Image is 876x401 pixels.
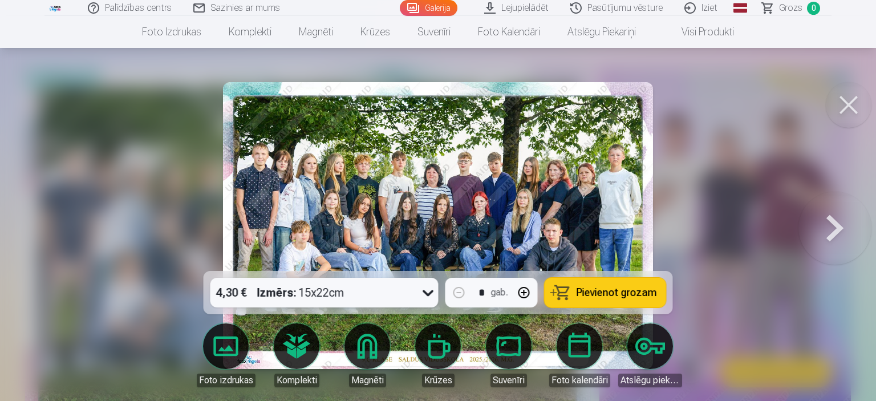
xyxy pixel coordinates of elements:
[347,16,404,48] a: Krūzes
[49,5,62,11] img: /fa1
[807,2,820,15] span: 0
[491,286,508,299] div: gab.
[477,323,541,387] a: Suvenīri
[618,323,682,387] a: Atslēgu piekariņi
[406,323,470,387] a: Krūzes
[128,16,215,48] a: Foto izdrukas
[549,374,610,387] div: Foto kalendāri
[349,374,386,387] div: Magnēti
[547,323,611,387] a: Foto kalendāri
[274,374,319,387] div: Komplekti
[215,16,285,48] a: Komplekti
[335,323,399,387] a: Magnēti
[285,16,347,48] a: Magnēti
[650,16,748,48] a: Visi produkti
[210,278,253,307] div: 4,30 €
[404,16,464,48] a: Suvenīri
[554,16,650,48] a: Atslēgu piekariņi
[194,323,258,387] a: Foto izdrukas
[490,374,527,387] div: Suvenīri
[257,278,344,307] div: 15x22cm
[422,374,455,387] div: Krūzes
[545,278,666,307] button: Pievienot grozam
[577,287,657,298] span: Pievienot grozam
[618,374,682,387] div: Atslēgu piekariņi
[464,16,554,48] a: Foto kalendāri
[257,285,297,301] strong: Izmērs :
[197,374,255,387] div: Foto izdrukas
[265,323,328,387] a: Komplekti
[779,1,802,15] span: Grozs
